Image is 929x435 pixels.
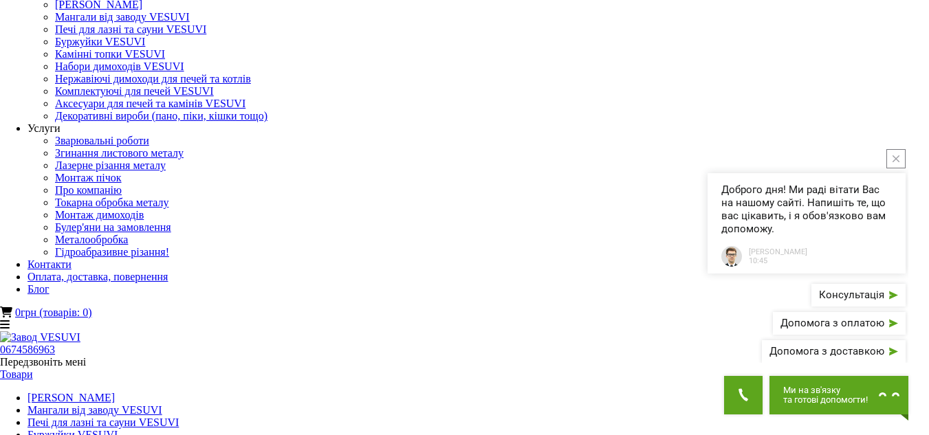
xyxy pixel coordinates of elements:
[55,246,169,258] a: Гідроабразивне різання!
[55,23,206,35] a: Печі для лазні та сауни VESUVI
[783,386,868,395] span: Ми на зв'язку
[55,197,168,208] a: Токарна обробка металу
[28,283,50,295] a: Блог
[721,183,892,236] span: Доброго дня! Ми раді вітати Вас на нашому сайті. Напишіть те, що вас цікавить, і я обов'язково ва...
[55,184,122,196] a: Про компанію
[55,159,166,171] a: Лазерне різання металу
[15,306,91,318] a: 0грн (товарів: 0)
[886,149,906,168] button: close button
[55,110,267,122] a: Декоративні вироби (пано, піки, кішки тощо)
[28,416,179,428] a: Печі для лазні та сауни VESUVI
[28,271,168,282] a: Оплата, доставка, повернення
[769,346,884,357] span: Допомога з доставкою
[724,376,763,414] button: Get Call button
[773,312,906,335] button: Допомога з оплатою
[819,290,884,300] span: Консультація
[55,147,184,159] a: Згинання листового металу
[783,395,868,405] span: та готові допомогти!
[55,60,184,72] a: Набори димоходів VESUVI
[28,392,115,403] a: [PERSON_NAME]
[55,48,165,60] a: Камінні топки VESUVI
[780,318,884,328] span: Допомога з оплатою
[55,221,171,233] a: Булер'яни на замовлення
[55,11,190,23] a: Мангали від заводу VESUVI
[55,98,245,109] a: Аксесуари для печей та камінів VESUVI
[55,234,128,245] a: Металообробка
[762,340,906,363] button: Допомога з доставкою
[55,73,251,85] a: Нержавіючі димоходи для печей та котлів
[55,209,144,221] a: Монтаж димоходів
[55,172,122,183] a: Монтаж пічок
[28,258,72,270] a: Контакти
[769,376,908,414] button: Chat button
[28,404,162,416] a: Мангали від заводу VESUVI
[749,247,807,256] span: [PERSON_NAME]
[55,36,145,47] a: Буржуйки VESUVI
[55,135,149,146] a: Зварювальні роботи
[28,122,929,135] div: Услуги
[811,284,906,306] button: Консультація
[749,256,807,265] span: 10:45
[55,85,214,97] a: Комплектуючі для печей VESUVI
